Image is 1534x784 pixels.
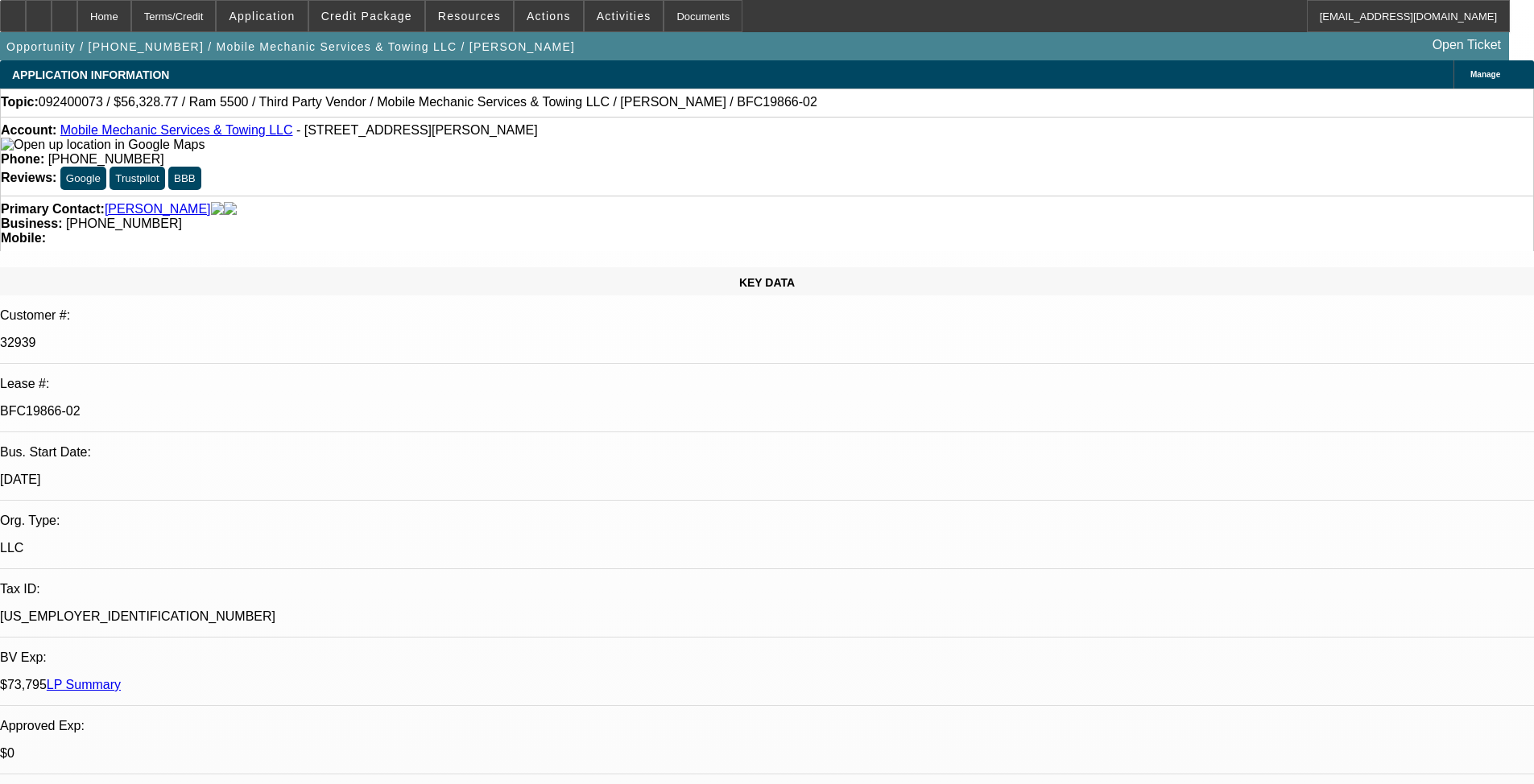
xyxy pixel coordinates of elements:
[309,1,424,31] button: Credit Package
[211,202,224,217] img: facebook-icon.png
[1426,31,1507,59] a: Open Ticket
[296,123,538,137] span: - [STREET_ADDRESS][PERSON_NAME]
[527,10,571,23] span: Actions
[1,138,205,152] img: Open up location in Google Maps
[60,123,293,137] a: Mobile Mechanic Services & Towing LLC
[60,167,106,190] button: Google
[39,95,817,109] span: 092400073 / $56,328.77 / Ram 5500 / Third Party Vendor / Mobile Mechanic Services & Towing LLC / ...
[1,171,56,184] strong: Reviews:
[6,40,575,53] span: Opportunity / [PHONE_NUMBER] / Mobile Mechanic Services & Towing LLC / [PERSON_NAME]
[1,138,205,151] a: View Google Maps
[739,276,795,289] span: KEY DATA
[321,10,412,23] span: Credit Package
[110,167,164,190] button: Trustpilot
[1,231,46,245] strong: Mobile:
[585,1,664,31] button: Activities
[1,202,105,217] strong: Primary Contact:
[1,123,56,137] strong: Account:
[438,10,501,23] span: Resources
[47,678,121,691] a: LP Summary
[1470,70,1500,79] span: Manage
[426,1,513,31] button: Resources
[217,1,307,31] button: Application
[12,68,169,81] span: APPLICATION INFORMATION
[48,152,164,166] span: [PHONE_NUMBER]
[66,217,182,230] span: [PHONE_NUMBER]
[168,167,201,190] button: BBB
[1,217,62,230] strong: Business:
[105,202,211,217] a: [PERSON_NAME]
[1,95,39,109] strong: Topic:
[224,202,237,217] img: linkedin-icon.png
[597,10,651,23] span: Activities
[515,1,583,31] button: Actions
[229,10,295,23] span: Application
[1,152,44,166] strong: Phone:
